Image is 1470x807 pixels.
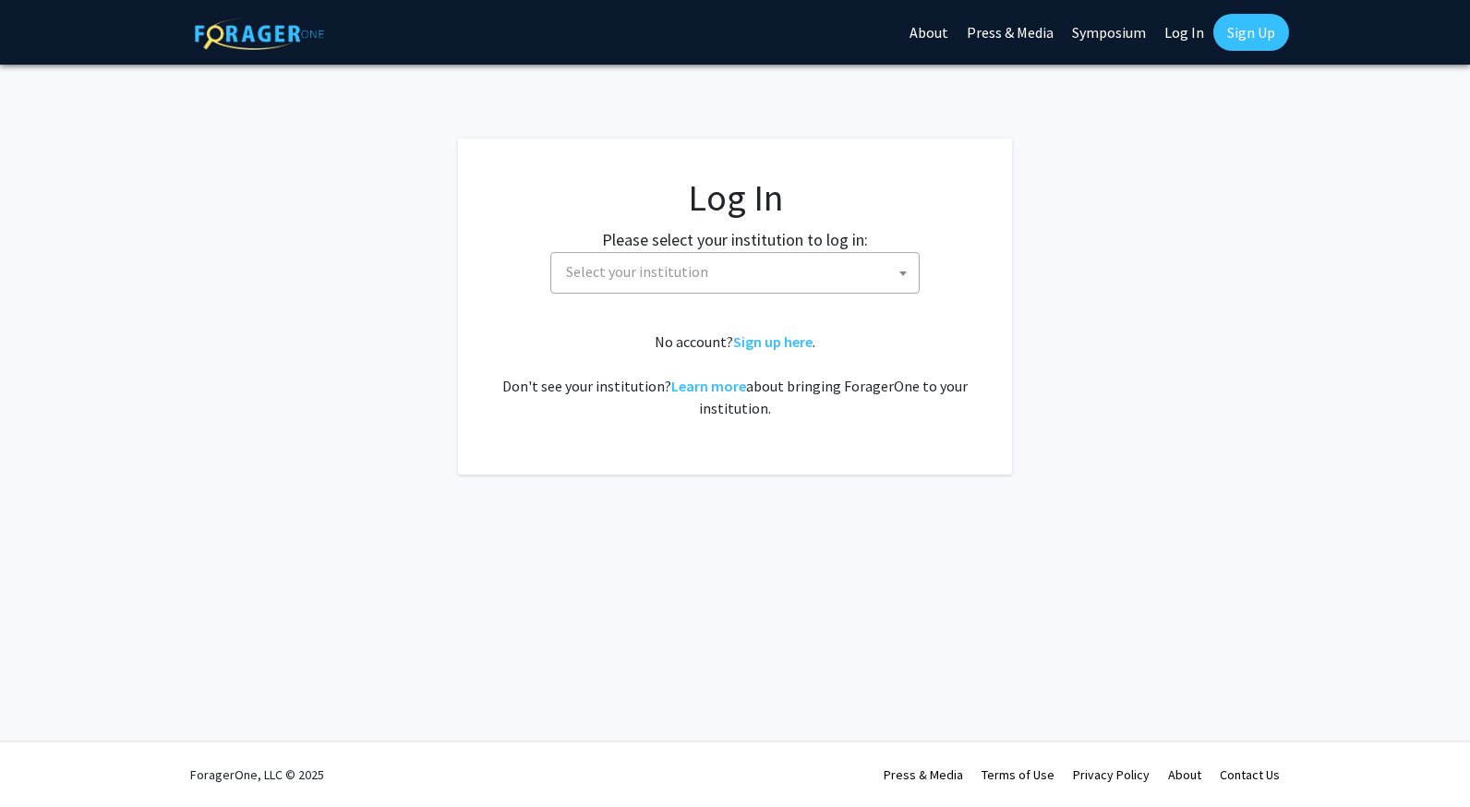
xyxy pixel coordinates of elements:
[1168,766,1201,783] a: About
[550,252,920,294] span: Select your institution
[566,262,708,281] span: Select your institution
[671,377,746,395] a: Learn more about bringing ForagerOne to your institution
[190,742,324,807] div: ForagerOne, LLC © 2025
[195,18,324,50] img: ForagerOne Logo
[495,331,975,419] div: No account? . Don't see your institution? about bringing ForagerOne to your institution.
[1213,14,1289,51] a: Sign Up
[559,253,919,291] span: Select your institution
[602,227,868,252] label: Please select your institution to log in:
[733,332,813,351] a: Sign up here
[495,175,975,220] h1: Log In
[1073,766,1150,783] a: Privacy Policy
[1220,766,1280,783] a: Contact Us
[982,766,1054,783] a: Terms of Use
[884,766,963,783] a: Press & Media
